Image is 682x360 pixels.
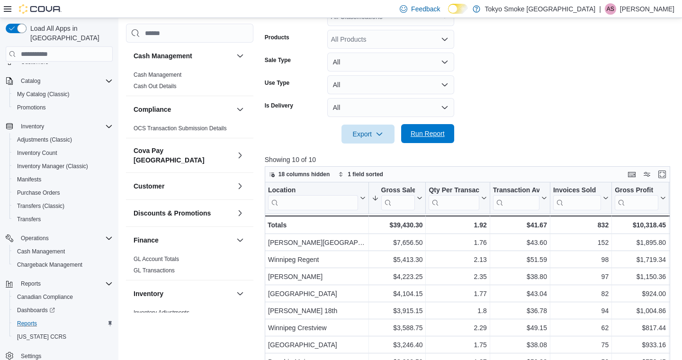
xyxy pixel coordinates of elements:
[134,83,177,90] a: Cash Out Details
[13,246,69,257] a: Cash Management
[134,51,192,61] h3: Cash Management
[13,102,50,113] a: Promotions
[615,237,666,248] div: $1,895.80
[17,333,66,341] span: [US_STATE] CCRS
[448,4,468,14] input: Dark Mode
[348,171,383,178] span: 1 field sorted
[17,90,70,98] span: My Catalog (Classic)
[371,254,422,265] div: $5,413.30
[9,186,117,199] button: Purchase Orders
[13,291,113,303] span: Canadian Compliance
[553,254,609,265] div: 98
[17,176,41,183] span: Manifests
[615,186,666,210] button: Gross Profit
[429,254,486,265] div: 2.13
[341,125,395,144] button: Export
[17,233,113,244] span: Operations
[265,34,289,41] label: Products
[268,186,358,195] div: Location
[615,322,666,333] div: $817.44
[553,186,601,195] div: Invoices Sold
[234,207,246,219] button: Discounts & Promotions
[17,320,37,327] span: Reports
[9,133,117,146] button: Adjustments (Classic)
[429,288,486,299] div: 1.77
[134,255,179,263] span: GL Account Totals
[334,169,387,180] button: 1 field sorted
[553,237,609,248] div: 152
[429,186,479,195] div: Qty Per Transaction
[134,256,179,262] a: GL Account Totals
[493,271,547,282] div: $38.80
[9,258,117,271] button: Chargeback Management
[13,187,113,198] span: Purchase Orders
[134,309,189,316] span: Inventory Adjustments
[13,187,64,198] a: Purchase Orders
[615,186,658,210] div: Gross Profit
[265,79,289,87] label: Use Type
[2,232,117,245] button: Operations
[371,288,422,299] div: $4,104.15
[493,237,547,248] div: $43.60
[265,56,291,64] label: Sale Type
[615,254,666,265] div: $1,719.34
[17,278,45,289] button: Reports
[553,288,609,299] div: 82
[268,186,358,210] div: Location
[134,267,175,274] a: GL Transactions
[429,186,486,210] button: Qty Per Transaction
[411,4,440,14] span: Feedback
[134,82,177,90] span: Cash Out Details
[268,186,366,210] button: Location
[17,104,46,111] span: Promotions
[17,248,65,255] span: Cash Management
[234,104,246,115] button: Compliance
[615,288,666,299] div: $924.00
[371,322,422,333] div: $3,588.75
[268,271,366,282] div: [PERSON_NAME]
[268,219,366,231] div: Totals
[620,3,674,15] p: [PERSON_NAME]
[371,271,422,282] div: $4,223.25
[13,259,86,270] a: Chargeback Management
[268,237,366,248] div: [PERSON_NAME][GEOGRAPHIC_DATA]
[13,259,113,270] span: Chargeback Management
[13,291,77,303] a: Canadian Compliance
[17,121,113,132] span: Inventory
[13,174,113,185] span: Manifests
[553,339,609,351] div: 75
[615,271,666,282] div: $1,150.36
[268,254,366,265] div: Winnipeg Regent
[9,173,117,186] button: Manifests
[134,146,233,165] button: Cova Pay [GEOGRAPHIC_DATA]
[605,3,616,15] div: Ashlee Swarath
[13,318,41,329] a: Reports
[265,102,293,109] label: Is Delivery
[13,174,45,185] a: Manifests
[21,352,41,360] span: Settings
[126,123,253,138] div: Compliance
[13,89,113,100] span: My Catalog (Classic)
[17,121,48,132] button: Inventory
[134,105,233,114] button: Compliance
[371,305,422,316] div: $3,915.15
[17,189,60,197] span: Purchase Orders
[641,169,653,180] button: Display options
[134,71,181,79] span: Cash Management
[401,124,454,143] button: Run Report
[126,69,253,96] div: Cash Management
[493,288,547,299] div: $43.04
[13,331,70,342] a: [US_STATE] CCRS
[13,214,113,225] span: Transfers
[9,88,117,101] button: My Catalog (Classic)
[17,136,72,144] span: Adjustments (Classic)
[493,254,547,265] div: $51.59
[134,125,227,132] a: OCS Transaction Submission Details
[9,146,117,160] button: Inventory Count
[371,339,422,351] div: $3,246.40
[371,186,422,210] button: Gross Sales
[126,253,253,280] div: Finance
[13,161,92,172] a: Inventory Manager (Classic)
